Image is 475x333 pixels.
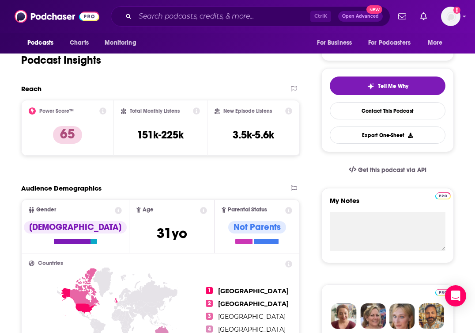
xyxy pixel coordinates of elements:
span: Countries [38,260,63,266]
img: Jules Profile [389,303,415,329]
h1: Podcast Insights [21,54,101,67]
span: 31 yo [157,225,187,242]
label: My Notes [330,196,445,212]
span: Get this podcast via API [358,166,426,174]
div: Open Intercom Messenger [445,285,466,306]
span: Open Advanced [342,14,379,19]
img: Podchaser Pro [435,289,451,296]
a: Pro website [435,287,451,296]
img: Barbara Profile [360,303,386,329]
span: New [366,5,382,14]
button: tell me why sparkleTell Me Why [330,77,445,95]
span: Tell Me Why [378,83,408,90]
div: [DEMOGRAPHIC_DATA] [24,221,127,233]
span: 4 [206,325,213,333]
span: Podcasts [27,37,53,49]
p: 65 [53,126,82,144]
span: [GEOGRAPHIC_DATA] [218,313,286,321]
span: Gender [36,207,56,213]
span: 2 [206,300,213,307]
div: Search podcasts, credits, & more... [111,6,390,27]
h2: Total Monthly Listens [130,108,180,114]
span: Monitoring [105,37,136,49]
span: For Business [317,37,352,49]
img: User Profile [441,7,460,26]
a: Show notifications dropdown [417,9,430,24]
span: For Podcasters [368,37,411,49]
img: tell me why sparkle [367,83,374,90]
span: 1 [206,287,213,294]
a: Pro website [435,191,451,199]
a: Charts [64,34,94,51]
span: Parental Status [228,207,267,213]
h3: 151k-225k [137,128,184,142]
svg: Add a profile image [453,7,460,14]
img: Sydney Profile [331,303,357,329]
button: Open AdvancedNew [338,11,383,22]
span: Ctrl K [310,11,331,22]
button: open menu [422,34,454,51]
a: Contact This Podcast [330,102,445,119]
span: More [428,37,443,49]
button: Show profile menu [441,7,460,26]
a: Get this podcast via API [342,159,434,181]
span: [GEOGRAPHIC_DATA] [218,300,289,308]
img: Podchaser - Follow, Share and Rate Podcasts [15,8,99,25]
a: Show notifications dropdown [395,9,410,24]
h2: Power Score™ [39,108,74,114]
span: Charts [70,37,89,49]
input: Search podcasts, credits, & more... [135,9,310,23]
button: open menu [311,34,363,51]
h2: Reach [21,84,41,93]
span: 3 [206,313,213,320]
div: Not Parents [228,221,286,233]
h2: New Episode Listens [223,108,272,114]
button: open menu [21,34,65,51]
h2: Audience Demographics [21,184,102,192]
img: Podchaser Pro [435,192,451,199]
button: Export One-Sheet [330,126,445,144]
button: open menu [98,34,147,51]
button: open menu [362,34,423,51]
span: Logged in as jessicalaino [441,7,460,26]
span: Age [143,207,154,213]
img: Jon Profile [418,303,444,329]
h3: 3.5k-5.6k [233,128,274,142]
span: [GEOGRAPHIC_DATA] [218,287,289,295]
